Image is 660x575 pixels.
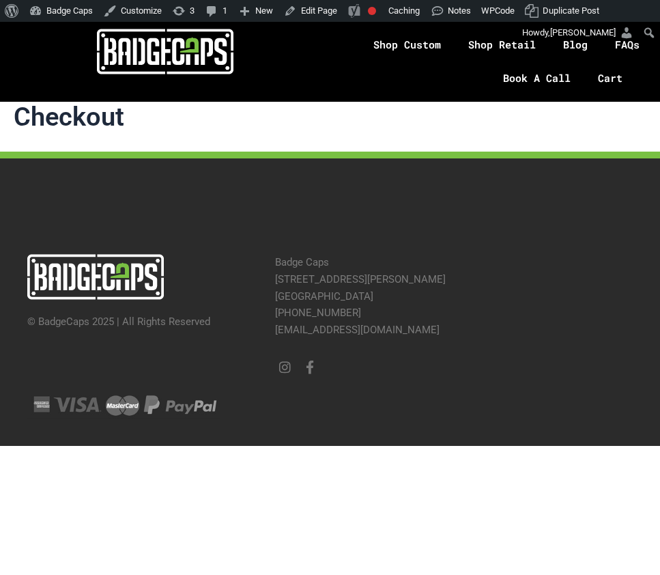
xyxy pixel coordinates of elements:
[550,27,616,38] span: [PERSON_NAME]
[275,307,361,319] a: [PHONE_NUMBER]
[337,29,654,95] nav: Menu
[275,324,440,336] a: [EMAIL_ADDRESS][DOMAIN_NAME]
[455,29,549,60] a: Shop Retail
[584,60,653,95] a: Cart
[27,313,261,331] p: © BadgeCaps 2025 | All Rights Reserved
[14,102,646,133] h1: Checkout
[27,254,164,300] img: badgecaps horizontal logo with green accent
[549,29,601,60] a: Blog
[517,22,639,44] a: Howdy,
[601,29,653,60] a: FAQs
[275,256,446,303] a: Badge Caps[STREET_ADDRESS][PERSON_NAME][GEOGRAPHIC_DATA]
[27,391,220,419] img: Credit Cards Accepted
[97,29,233,74] img: badgecaps horizontal logo with green accent
[489,60,584,95] a: Book A Call
[360,29,455,60] a: Shop Custom
[368,7,376,15] div: Focus keyphrase not set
